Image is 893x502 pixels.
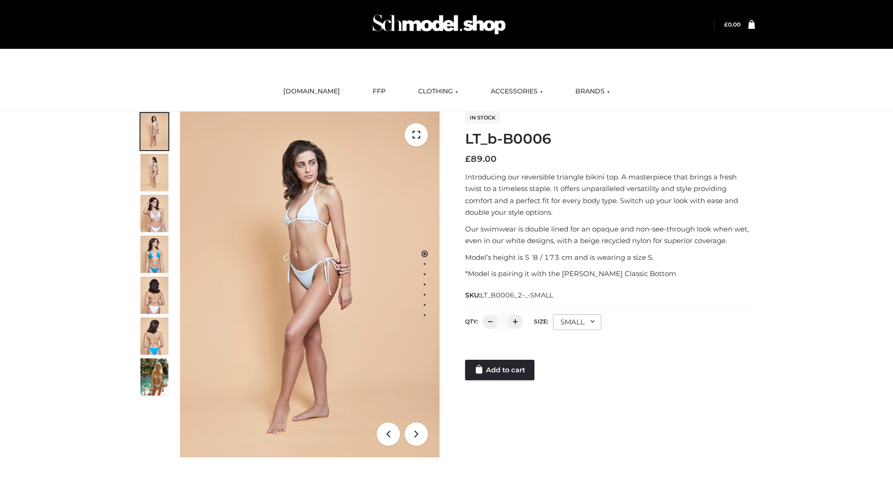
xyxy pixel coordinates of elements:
[465,154,471,164] span: £
[140,113,168,150] img: ArielClassicBikiniTop_CloudNine_AzureSky_OW114ECO_1-scaled.jpg
[465,112,500,123] span: In stock
[140,317,168,355] img: ArielClassicBikiniTop_CloudNine_AzureSky_OW114ECO_8-scaled.jpg
[276,81,347,102] a: [DOMAIN_NAME]
[465,318,478,325] label: QTY:
[140,236,168,273] img: ArielClassicBikiniTop_CloudNine_AzureSky_OW114ECO_4-scaled.jpg
[465,290,554,301] span: SKU:
[140,358,168,396] img: Arieltop_CloudNine_AzureSky2.jpg
[484,81,550,102] a: ACCESSORIES
[480,291,553,299] span: LT_B0006_2-_-SMALL
[724,21,740,28] a: £0.00
[140,154,168,191] img: ArielClassicBikiniTop_CloudNine_AzureSky_OW114ECO_2-scaled.jpg
[465,251,755,264] p: Model’s height is 5 ‘8 / 173 cm and is wearing a size S.
[465,268,755,280] p: *Model is pairing it with the [PERSON_NAME] Classic Bottom
[553,314,601,330] div: SMALL
[366,81,393,102] a: FFP
[465,154,497,164] bdi: 89.00
[411,81,465,102] a: CLOTHING
[465,171,755,218] p: Introducing our reversible triangle bikini top. A masterpiece that brings a fresh twist to a time...
[369,6,509,43] img: Schmodel Admin 964
[140,277,168,314] img: ArielClassicBikiniTop_CloudNine_AzureSky_OW114ECO_7-scaled.jpg
[724,21,728,28] span: £
[534,318,548,325] label: Size:
[465,360,534,380] a: Add to cart
[465,223,755,247] p: Our swimwear is double lined for an opaque and non-see-through look when wet, even in our white d...
[465,131,755,147] h1: LT_b-B0006
[180,112,440,457] img: ArielClassicBikiniTop_CloudNine_AzureSky_OW114ECO_1
[140,195,168,232] img: ArielClassicBikiniTop_CloudNine_AzureSky_OW114ECO_3-scaled.jpg
[568,81,617,102] a: BRANDS
[724,21,740,28] bdi: 0.00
